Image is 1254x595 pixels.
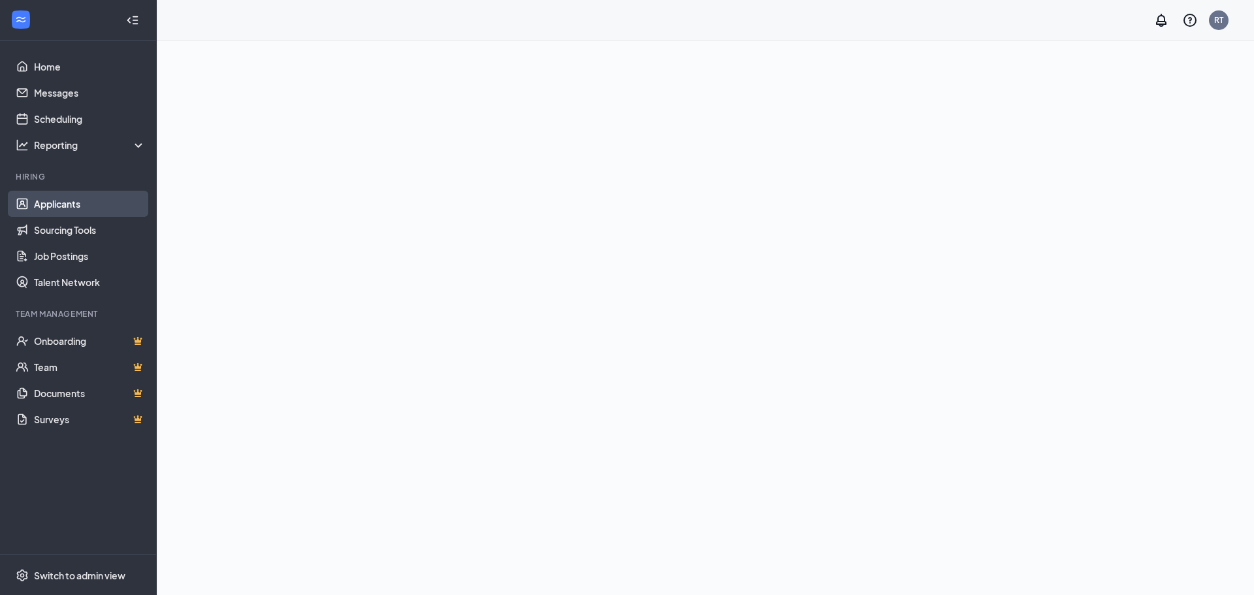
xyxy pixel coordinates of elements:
[34,406,146,432] a: SurveysCrown
[34,106,146,132] a: Scheduling
[34,569,125,582] div: Switch to admin view
[34,80,146,106] a: Messages
[16,569,29,582] svg: Settings
[14,13,27,26] svg: WorkstreamLogo
[34,54,146,80] a: Home
[1214,14,1223,25] div: RT
[16,171,143,182] div: Hiring
[34,138,146,152] div: Reporting
[16,308,143,319] div: Team Management
[34,328,146,354] a: OnboardingCrown
[34,243,146,269] a: Job Postings
[34,269,146,295] a: Talent Network
[34,217,146,243] a: Sourcing Tools
[34,191,146,217] a: Applicants
[34,354,146,380] a: TeamCrown
[34,380,146,406] a: DocumentsCrown
[16,138,29,152] svg: Analysis
[1153,12,1169,28] svg: Notifications
[126,14,139,27] svg: Collapse
[1182,12,1198,28] svg: QuestionInfo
